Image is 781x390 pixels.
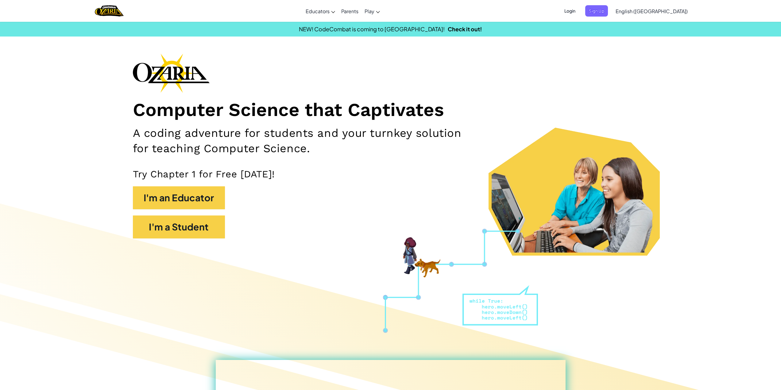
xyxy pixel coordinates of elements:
button: Sign Up [585,5,608,17]
img: Ozaria branding logo [133,53,210,93]
a: Ozaria by CodeCombat logo [95,5,123,17]
span: English ([GEOGRAPHIC_DATA]) [616,8,688,14]
a: Parents [338,3,362,19]
span: NEW! CodeCombat is coming to [GEOGRAPHIC_DATA]! [299,25,445,33]
span: Play [365,8,374,14]
p: Try Chapter 1 for Free [DATE]! [133,168,648,180]
h1: Computer Science that Captivates [133,99,648,121]
button: Login [561,5,579,17]
a: Play [362,3,383,19]
img: Home [95,5,123,17]
h2: A coding adventure for students and your turnkey solution for teaching Computer Science. [133,125,478,156]
button: I'm an Educator [133,186,225,209]
a: English ([GEOGRAPHIC_DATA]) [613,3,691,19]
a: Check it out! [448,25,482,33]
a: Educators [303,3,338,19]
span: Educators [306,8,330,14]
button: I'm a Student [133,215,225,238]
